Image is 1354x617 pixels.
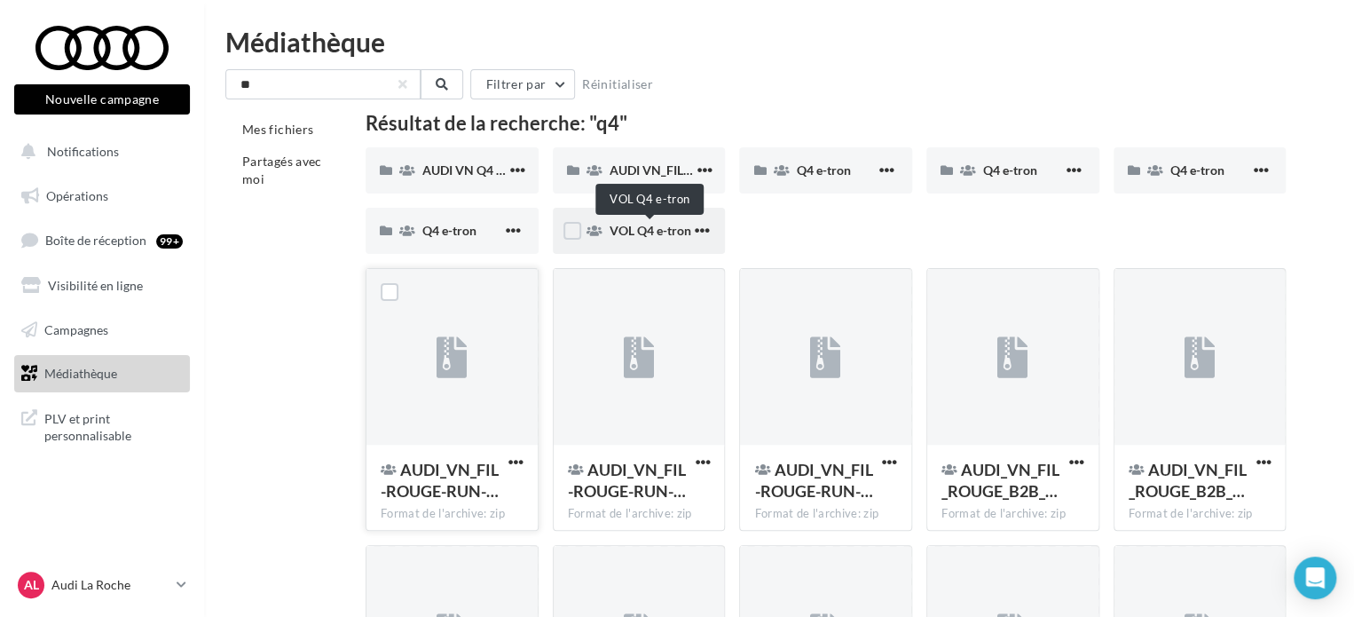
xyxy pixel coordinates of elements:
span: Q4 e-tron [422,223,476,238]
span: Q4 e-tron [1170,162,1224,178]
div: VOL Q4 e-tron [595,184,704,215]
span: Mes fichiers [242,122,313,137]
span: AL [24,576,39,594]
span: Notifications [47,144,119,159]
div: Format de l'archive: zip [568,506,711,522]
span: AUDI_VN_FIL_ROUGE_B2B_Q4-etron_CARROUSEL_CARRE_META [941,460,1059,501]
div: Résultat de la recherche: "q4" [366,114,1286,133]
button: Notifications [11,133,186,170]
a: Médiathèque [11,355,193,392]
p: Audi La Roche [51,576,169,594]
a: Opérations [11,178,193,215]
span: VOL Q4 e-tron [610,223,691,238]
span: AUDI VN_FIL ROUGE_B2B_Q4 [610,162,779,178]
div: Format de l'archive: zip [941,506,1084,522]
div: Format de l'archive: zip [1129,506,1271,522]
span: Médiathèque [44,366,117,381]
a: Boîte de réception99+ [11,221,193,259]
span: Campagnes [44,321,108,336]
span: AUDI_VN_FIL-ROUGE-RUN-OUT_B2B_Q4_VOL-15s_META [754,460,872,501]
div: Open Intercom Messenger [1294,557,1336,599]
button: Réinitialiser [575,74,660,95]
div: 99+ [156,234,183,249]
span: AUDI VN Q4 e-tron sans offre [422,162,587,178]
span: Q4 e-tron [796,162,850,178]
span: AUDI_VN_FIL-ROUGE-RUN-OUT_B2B_Q4_VOL-15s_LINKEDIN [568,460,686,501]
div: Format de l'archive: zip [381,506,523,522]
button: Filtrer par [470,69,575,99]
span: Visibilité en ligne [48,278,143,293]
div: Médiathèque [225,28,1333,55]
a: PLV et print personnalisable [11,399,193,452]
a: Campagnes [11,312,193,349]
span: AUDI_VN_FIL-ROUGE-RUN-OUT_B2B_Q4_VOL-10s_META [381,460,499,501]
span: Partagés avec moi [242,154,322,186]
div: Format de l'archive: zip [754,506,897,522]
span: Q4 e-tron [983,162,1037,178]
span: PLV et print personnalisable [44,407,183,445]
span: Opérations [46,188,108,203]
span: AUDI_VN_FIL_ROUGE_B2B_Q4-etron_CARROUSEL_STORY_META [1129,460,1247,501]
button: Nouvelle campagne [14,84,190,115]
a: Visibilité en ligne [11,267,193,305]
span: Boîte de réception [45,233,146,248]
a: AL Audi La Roche [14,568,190,602]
